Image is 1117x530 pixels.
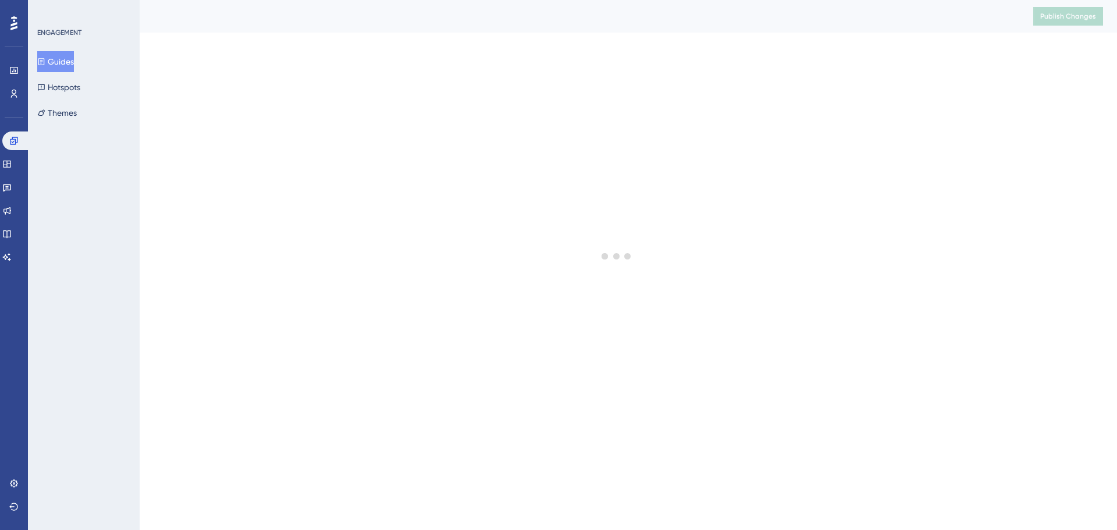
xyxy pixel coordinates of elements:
span: Publish Changes [1040,12,1096,21]
button: Guides [37,51,74,72]
button: Themes [37,102,77,123]
div: ENGAGEMENT [37,28,81,37]
button: Publish Changes [1033,7,1103,26]
button: Hotspots [37,77,80,98]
